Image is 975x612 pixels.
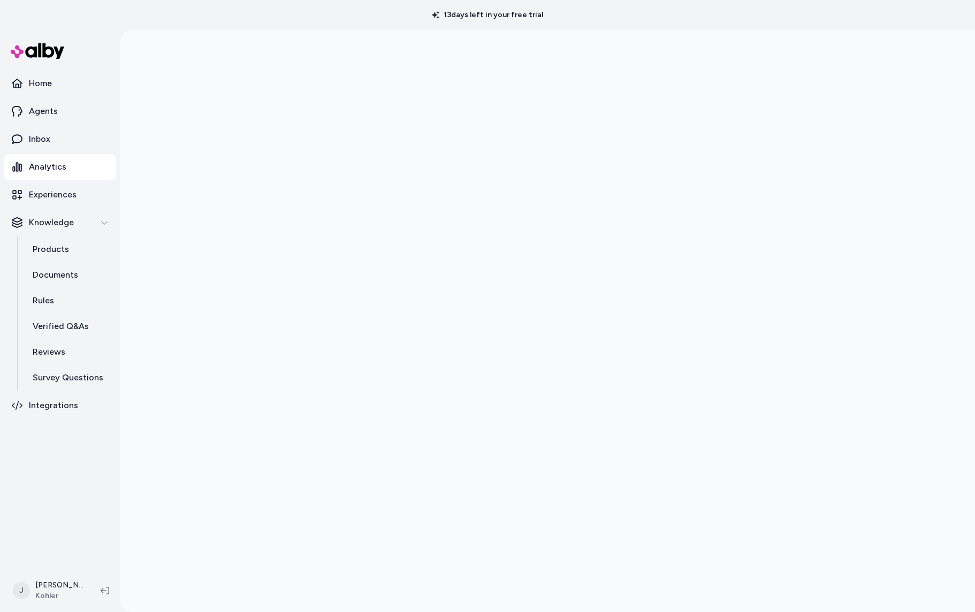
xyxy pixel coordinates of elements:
[22,288,116,313] a: Rules
[22,365,116,391] a: Survey Questions
[22,339,116,365] a: Reviews
[4,393,116,418] a: Integrations
[33,269,78,281] p: Documents
[425,10,550,20] p: 13 days left in your free trial
[29,77,52,90] p: Home
[4,182,116,208] a: Experiences
[4,98,116,124] a: Agents
[29,188,77,201] p: Experiences
[33,320,89,333] p: Verified Q&As
[4,210,116,235] button: Knowledge
[4,71,116,96] a: Home
[35,591,83,601] span: Kohler
[29,133,50,146] p: Inbox
[33,243,69,256] p: Products
[33,371,103,384] p: Survey Questions
[11,43,64,59] img: alby Logo
[22,313,116,339] a: Verified Q&As
[33,294,54,307] p: Rules
[29,399,78,412] p: Integrations
[4,126,116,152] a: Inbox
[29,160,66,173] p: Analytics
[22,236,116,262] a: Products
[13,582,30,599] span: J
[22,262,116,288] a: Documents
[33,346,65,358] p: Reviews
[6,573,92,608] button: J[PERSON_NAME]Kohler
[35,580,83,591] p: [PERSON_NAME]
[29,105,58,118] p: Agents
[29,216,74,229] p: Knowledge
[4,154,116,180] a: Analytics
